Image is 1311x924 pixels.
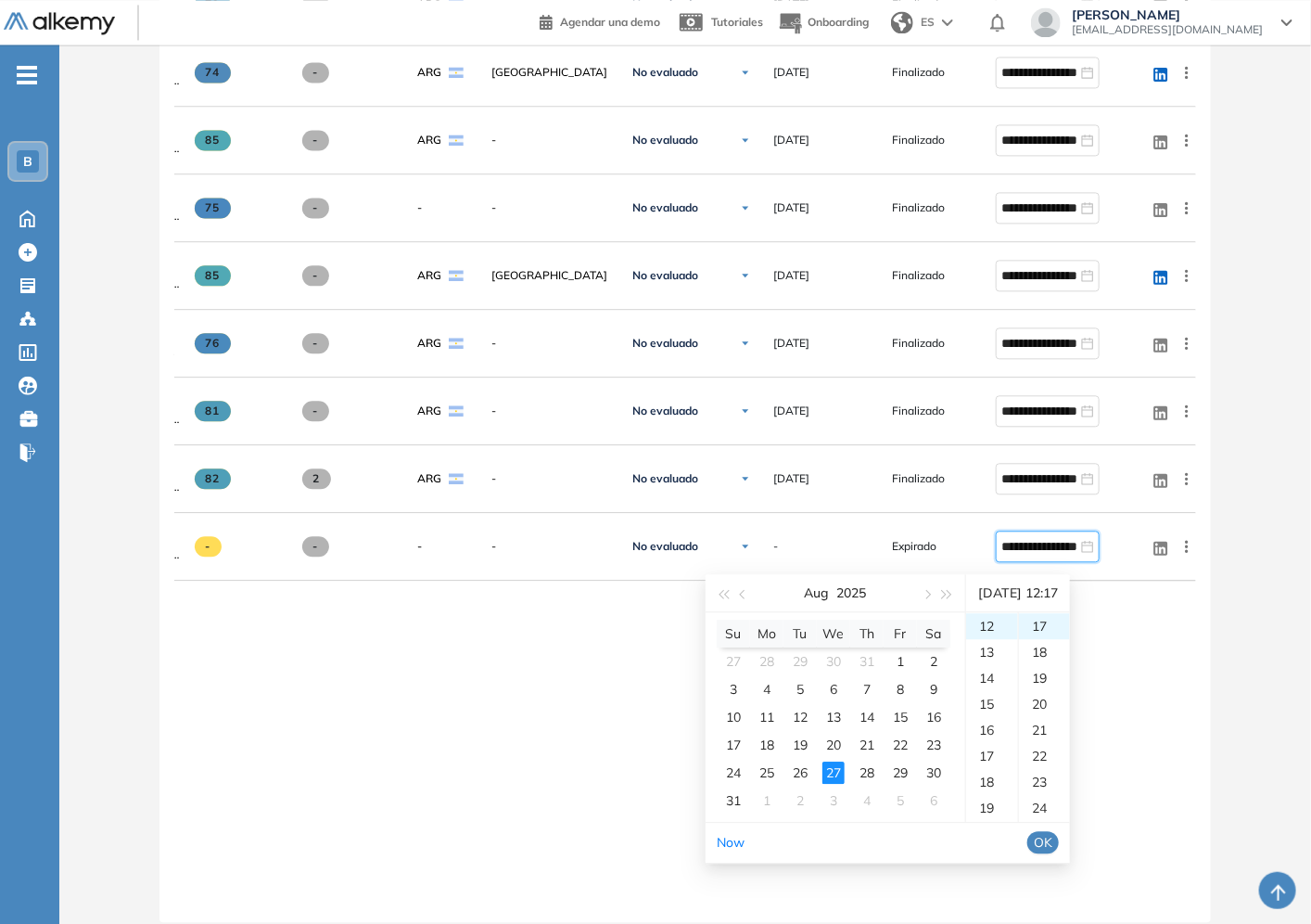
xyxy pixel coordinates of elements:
span: No evaluado [632,471,698,486]
span: Finalizado [892,64,945,81]
td: 2025-08-19 [783,731,817,759]
td: 2025-08-15 [884,703,917,731]
div: 14 [856,706,878,728]
span: No evaluado [632,539,698,554]
span: ARG [417,64,441,81]
td: 2025-08-30 [917,759,950,787]
span: - [491,403,610,419]
span: Finalizado [892,267,945,284]
td: 2025-08-06 [817,675,850,703]
span: - [302,62,329,83]
span: - [773,538,778,555]
span: [DATE] [773,267,809,284]
div: 16 [966,717,1018,743]
div: 19 [966,795,1018,821]
span: Expirado [892,538,936,555]
div: 6 [923,789,945,812]
td: 2025-07-31 [850,648,884,675]
span: - [491,335,610,352]
span: ES [921,14,935,31]
span: [DATE] [773,403,809,419]
span: Finalizado [892,199,945,216]
img: Ícono de flecha [740,202,751,213]
th: Mo [750,620,783,648]
th: We [817,620,850,648]
div: 10 [722,706,745,728]
span: [EMAIL_ADDRESS][DOMAIN_NAME] [1072,22,1263,37]
span: - [491,470,610,487]
td: 2025-08-05 [783,675,817,703]
td: 2025-07-27 [717,648,750,675]
th: Su [717,620,750,648]
div: 3 [822,789,845,812]
span: Agendar una demo [560,15,660,29]
span: - [302,265,329,286]
i: - [17,73,37,77]
span: 81 [195,401,231,421]
img: ARG [449,270,464,281]
div: 15 [889,706,911,728]
div: 7 [856,678,878,700]
td: 2025-08-07 [850,675,884,703]
div: 24 [722,762,745,784]
img: Ícono de flecha [740,541,751,552]
span: ARG [417,267,441,284]
img: ARG [449,473,464,484]
a: Agendar una demo [540,9,660,32]
td: 2025-08-28 [850,759,884,787]
div: 19 [1019,665,1070,691]
div: 31 [856,650,878,673]
td: 2025-08-10 [717,703,750,731]
div: 20 [822,734,845,756]
td: 2025-08-03 [717,675,750,703]
td: 2025-09-01 [750,787,783,815]
span: [PERSON_NAME] [1072,7,1263,22]
div: 12 [966,613,1018,639]
td: 2025-07-30 [817,648,850,675]
div: 20 [1019,691,1070,717]
span: 76 [195,333,231,353]
span: No evaluado [632,133,698,148]
div: 22 [889,734,911,756]
div: 21 [856,734,878,756]
img: Ícono de flecha [740,135,751,146]
div: 27 [722,650,745,673]
span: 2 [302,468,331,489]
div: 1 [756,789,778,812]
div: 18 [966,769,1018,795]
span: No evaluado [632,336,698,351]
span: - [302,536,329,557]
span: [DATE] [773,64,809,81]
span: 85 [195,130,231,150]
span: Tutoriales [711,15,763,29]
td: 2025-08-13 [817,703,850,731]
td: 2025-08-01 [884,648,917,675]
div: 4 [856,789,878,812]
div: 17 [1019,613,1070,639]
span: 85 [195,265,231,286]
td: 2025-08-21 [850,731,884,759]
span: - [302,401,329,421]
td: 2025-08-18 [750,731,783,759]
span: ARG [417,132,441,148]
span: 82 [195,468,231,489]
div: 18 [756,734,778,756]
div: 8 [889,678,911,700]
span: [DATE] [773,470,809,487]
span: Onboarding [808,15,869,29]
div: 5 [789,678,811,700]
img: Logo [4,12,115,35]
div: 2 [923,650,945,673]
td: 2025-08-14 [850,703,884,731]
td: 2025-09-05 [884,787,917,815]
div: 29 [789,650,811,673]
span: Finalizado [892,335,945,352]
img: Ícono de flecha [740,338,751,349]
img: ARG [449,67,464,78]
div: 13 [822,706,845,728]
div: 6 [822,678,845,700]
div: 22 [1019,743,1070,769]
div: 23 [1019,769,1070,795]
span: No evaluado [632,65,698,80]
th: Tu [783,620,817,648]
